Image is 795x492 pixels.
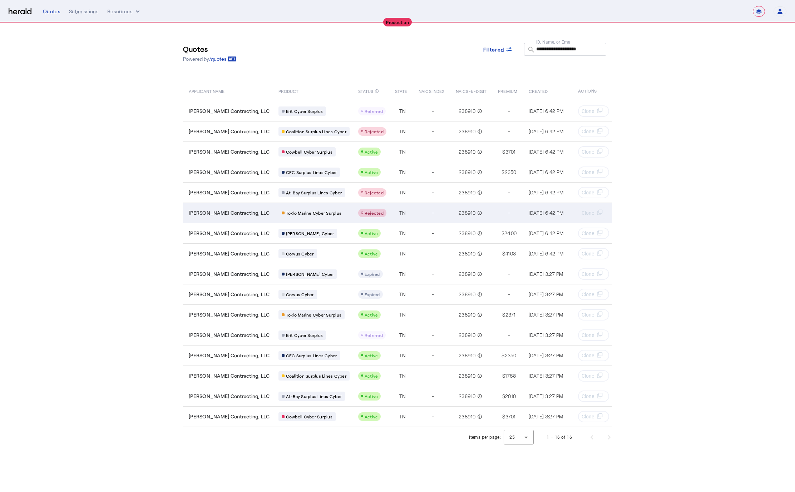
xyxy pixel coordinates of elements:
[476,230,482,237] mat-icon: info_outline
[459,169,476,176] span: 238910
[365,414,378,419] span: Active
[508,270,510,278] span: -
[432,128,434,135] span: -
[399,352,406,359] span: TN
[209,55,237,63] a: /quotes
[459,128,476,135] span: 238910
[524,46,536,55] mat-icon: search
[529,210,564,216] span: [DATE] 6:42 PM
[432,393,434,400] span: -
[582,311,594,318] span: Clone
[508,332,510,339] span: -
[459,352,476,359] span: 238910
[578,370,609,382] button: Clone
[286,312,342,318] span: Tokio Marine Cyber Surplus
[578,268,609,280] button: Clone
[459,393,476,400] span: 238910
[582,352,594,359] span: Clone
[183,81,710,427] table: Table view of all quotes submitted by your platform
[189,270,270,278] span: [PERSON_NAME] Contracting, LLC
[399,108,406,115] span: TN
[529,189,564,195] span: [DATE] 6:42 PM
[189,108,270,115] span: [PERSON_NAME] Contracting, LLC
[529,332,563,338] span: [DATE] 3:27 PM
[189,148,270,155] span: [PERSON_NAME] Contracting, LLC
[476,393,482,400] mat-icon: info_outline
[432,332,434,339] span: -
[508,209,510,217] span: -
[476,291,482,298] mat-icon: info_outline
[286,373,346,379] span: Coalition Surplus Lines Cyber
[189,393,270,400] span: [PERSON_NAME] Contracting, LLC
[476,311,482,318] mat-icon: info_outline
[578,248,609,259] button: Clone
[529,128,564,134] span: [DATE] 6:42 PM
[508,291,510,298] span: -
[459,108,476,115] span: 238910
[476,108,482,115] mat-icon: info_outline
[459,250,476,257] span: 238910
[476,169,482,176] mat-icon: info_outline
[505,413,516,420] span: 3701
[399,230,406,237] span: TN
[582,108,594,115] span: Clone
[505,148,516,155] span: 3701
[286,353,337,358] span: CFC Surplus Lines Cyber
[69,8,99,15] div: Submissions
[578,228,609,239] button: Clone
[502,372,505,379] span: $
[456,87,487,94] span: NAICS-6-DIGIT
[582,270,594,278] span: Clone
[578,391,609,402] button: Clone
[399,189,406,196] span: TN
[508,128,510,135] span: -
[365,353,378,358] span: Active
[476,413,482,420] mat-icon: info_outline
[365,312,378,317] span: Active
[505,250,516,257] span: 4103
[529,230,564,236] span: [DATE] 6:42 PM
[476,270,482,278] mat-icon: info_outline
[365,170,378,175] span: Active
[107,8,141,15] button: Resources dropdown menu
[578,411,609,422] button: Clone
[189,230,270,237] span: [PERSON_NAME] Contracting, LLC
[365,373,378,378] span: Active
[399,291,406,298] span: TN
[502,148,505,155] span: $
[9,8,31,15] img: Herald Logo
[459,332,476,339] span: 238910
[502,169,504,176] span: $
[432,148,434,155] span: -
[419,87,444,94] span: NAICS INDEX
[582,148,594,155] span: Clone
[529,413,563,419] span: [DATE] 3:27 PM
[286,393,342,399] span: At-Bay Surplus Lines Cyber
[286,414,332,419] span: Cowbell Cyber Surplus
[476,352,482,359] mat-icon: info_outline
[498,87,517,94] span: PREMIUM
[432,291,434,298] span: -
[365,272,380,277] span: Expired
[469,434,501,441] div: Items per page:
[286,292,314,297] span: Corvus Cyber
[529,250,564,257] span: [DATE] 6:42 PM
[578,329,609,341] button: Clone
[399,148,406,155] span: TN
[578,146,609,158] button: Clone
[476,209,482,217] mat-icon: info_outline
[547,434,572,441] div: 1 – 16 of 16
[189,189,270,196] span: [PERSON_NAME] Contracting, LLC
[502,311,505,318] span: $
[505,352,517,359] span: 2350
[476,128,482,135] mat-icon: info_outline
[189,291,270,298] span: [PERSON_NAME] Contracting, LLC
[365,190,384,195] span: Rejected
[529,149,564,155] span: [DATE] 6:42 PM
[502,413,505,420] span: $
[529,393,563,399] span: [DATE] 3:27 PM
[582,128,594,135] span: Clone
[578,350,609,361] button: Clone
[365,231,378,236] span: Active
[432,108,434,115] span: -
